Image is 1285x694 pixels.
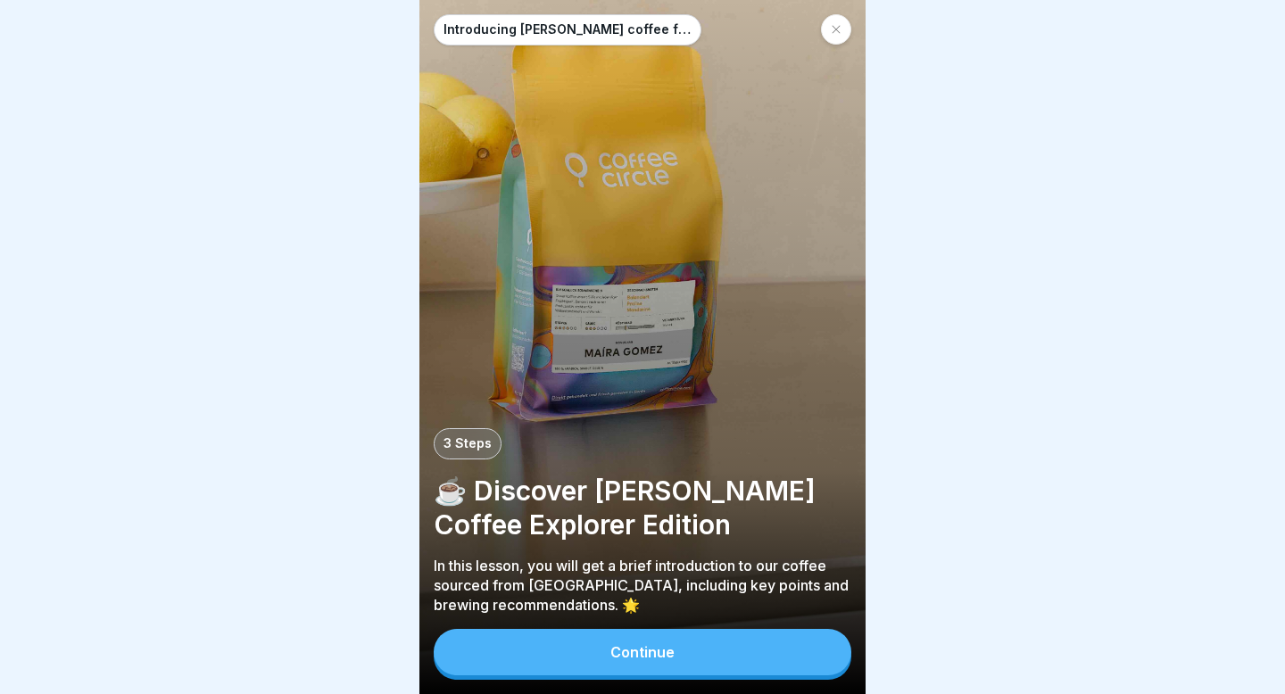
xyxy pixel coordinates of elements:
[610,644,675,660] div: Continue
[444,436,492,451] p: 3 Steps
[444,22,692,37] p: Introducing [PERSON_NAME] coffee from [GEOGRAPHIC_DATA]
[434,474,851,541] p: ☕ Discover [PERSON_NAME] Coffee Explorer Edition
[434,556,851,615] p: In this lesson, you will get a brief introduction to our coffee sourced from [GEOGRAPHIC_DATA], i...
[434,629,851,675] button: Continue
